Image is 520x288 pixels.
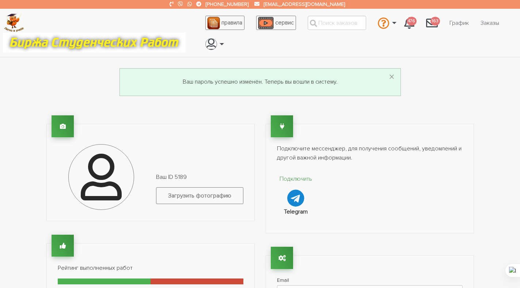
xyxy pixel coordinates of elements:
p: Подключить [277,174,315,184]
a: сервис [256,16,296,30]
span: правила [221,19,242,26]
a: Подключить [277,174,315,207]
div: Ваш ID 5189 [151,173,249,210]
img: agreement_icon-feca34a61ba7f3d1581b08bc946b2ec1ccb426f67415f344566775c155b7f62c.png [207,17,220,29]
a: [EMAIL_ADDRESS][DOMAIN_NAME] [264,1,345,7]
span: 163 [430,17,440,26]
a: График [444,16,475,30]
input: Поиск заказов [308,16,366,30]
span: 476 [407,17,417,26]
img: motto-12e01f5a76059d5f6a28199ef077b1f78e012cfde436ab5cf1d4517935686d32.gif [3,32,186,53]
label: Email [277,276,463,285]
a: правила [205,16,244,30]
p: Рейтинг выполненных работ [58,264,243,273]
img: play_icon-49f7f135c9dc9a03216cfdbccbe1e3994649169d890fb554cedf0eac35a01ba8.png [258,17,273,29]
span: сервис [275,19,294,26]
p: Ваш пароль успешно изменён. Теперь вы вошли в систему. [129,77,392,87]
label: Загрузить фотографию [156,187,243,204]
img: logo-c4363faeb99b52c628a42810ed6dfb4293a56d4e4775eb116515dfe7f33672af.png [4,14,24,32]
p: Подключите мессенджер, для получения сообщений, уведомлений и другой важной информации. [277,144,463,163]
a: Заказы [475,16,505,30]
button: Dismiss alert [389,72,395,83]
a: 163 [420,13,444,33]
a: [PHONE_NUMBER] [206,1,248,7]
strong: Telegram [284,208,308,215]
span: × [389,70,395,84]
a: 476 [398,13,420,33]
